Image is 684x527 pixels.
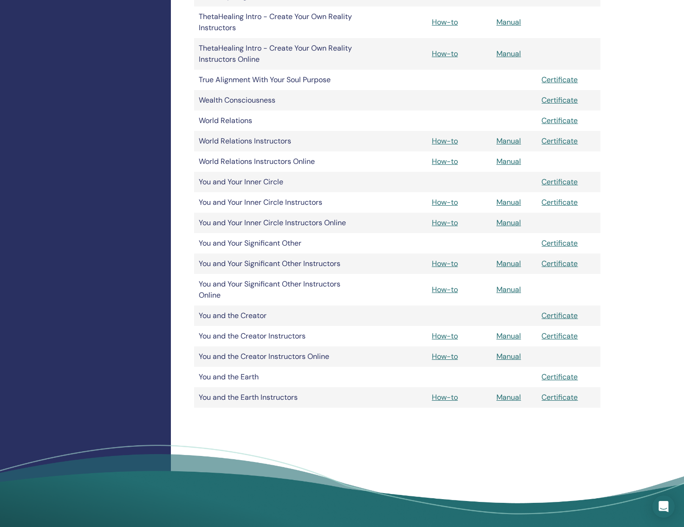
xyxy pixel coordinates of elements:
[194,326,361,346] td: You and the Creator Instructors
[194,38,361,70] td: ThetaHealing Intro - Create Your Own Reality Instructors Online
[496,136,521,146] a: Manual
[432,156,458,166] a: How-to
[541,197,578,207] a: Certificate
[496,285,521,294] a: Manual
[541,372,578,382] a: Certificate
[194,274,361,306] td: You and Your Significant Other Instructors Online
[541,95,578,105] a: Certificate
[541,238,578,248] a: Certificate
[194,90,361,111] td: Wealth Consciousness
[496,392,521,402] a: Manual
[432,17,458,27] a: How-to
[541,136,578,146] a: Certificate
[432,285,458,294] a: How-to
[194,151,361,172] td: World Relations Instructors Online
[496,197,521,207] a: Manual
[432,331,458,341] a: How-to
[432,197,458,207] a: How-to
[432,392,458,402] a: How-to
[496,156,521,166] a: Manual
[432,351,458,361] a: How-to
[541,75,578,85] a: Certificate
[496,49,521,59] a: Manual
[496,331,521,341] a: Manual
[194,111,361,131] td: World Relations
[194,254,361,274] td: You and Your Significant Other Instructors
[496,351,521,361] a: Manual
[541,177,578,187] a: Certificate
[194,172,361,192] td: You and Your Inner Circle
[194,7,361,38] td: ThetaHealing Intro - Create Your Own Reality Instructors
[496,17,521,27] a: Manual
[541,311,578,320] a: Certificate
[652,495,675,518] div: Open Intercom Messenger
[194,233,361,254] td: You and Your Significant Other
[194,346,361,367] td: You and the Creator Instructors Online
[496,218,521,228] a: Manual
[432,218,458,228] a: How-to
[194,131,361,151] td: World Relations Instructors
[194,387,361,408] td: You and the Earth Instructors
[432,136,458,146] a: How-to
[194,306,361,326] td: You and the Creator
[432,49,458,59] a: How-to
[541,331,578,341] a: Certificate
[194,213,361,233] td: You and Your Inner Circle Instructors Online
[541,392,578,402] a: Certificate
[496,259,521,268] a: Manual
[194,367,361,387] td: You and the Earth
[432,259,458,268] a: How-to
[541,259,578,268] a: Certificate
[194,70,361,90] td: True Alignment With Your Soul Purpose
[194,192,361,213] td: You and Your Inner Circle Instructors
[541,116,578,125] a: Certificate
